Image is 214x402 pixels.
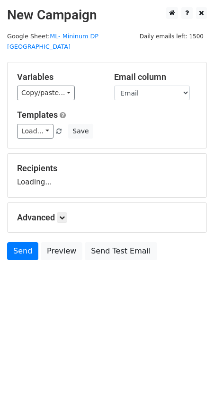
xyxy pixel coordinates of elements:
small: Google Sheet: [7,33,98,51]
h5: Variables [17,72,100,82]
span: Daily emails left: 1500 [136,31,207,42]
a: Daily emails left: 1500 [136,33,207,40]
a: Templates [17,110,58,120]
h5: Advanced [17,212,197,223]
h2: New Campaign [7,7,207,23]
a: ML- Mininum DP [GEOGRAPHIC_DATA] [7,33,98,51]
button: Save [68,124,93,139]
a: Load... [17,124,53,139]
h5: Recipients [17,163,197,174]
div: Loading... [17,163,197,188]
a: Send [7,242,38,260]
h5: Email column [114,72,197,82]
a: Send Test Email [85,242,157,260]
a: Copy/paste... [17,86,75,100]
a: Preview [41,242,82,260]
